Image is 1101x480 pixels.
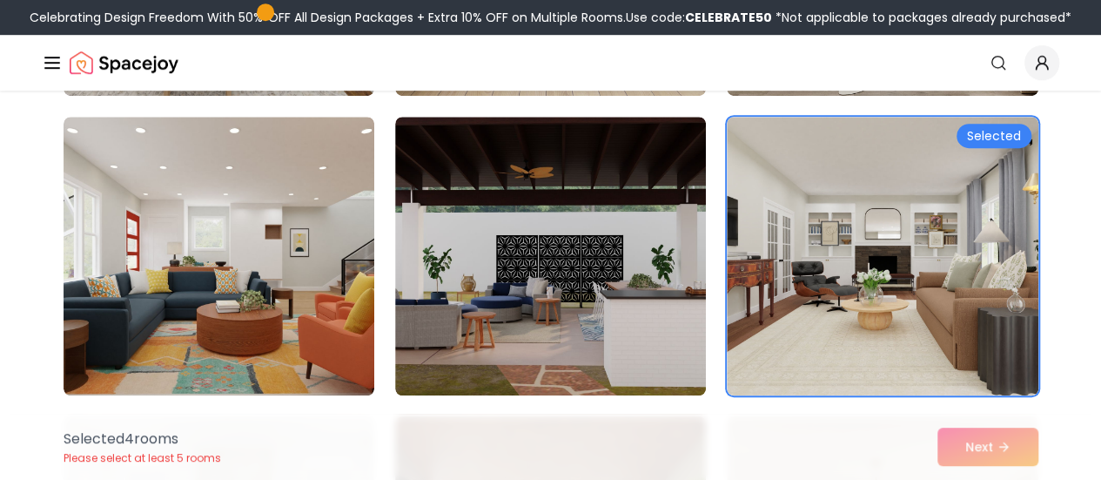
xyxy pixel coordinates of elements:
a: Spacejoy [70,45,178,80]
b: CELEBRATE50 [685,9,772,26]
img: Room room-39 [727,117,1037,395]
span: *Not applicable to packages already purchased* [772,9,1071,26]
p: Selected 4 room s [64,429,221,450]
div: Selected [957,124,1031,148]
p: Please select at least 5 rooms [64,451,221,465]
div: Celebrating Design Freedom With 50% OFF All Design Packages + Extra 10% OFF on Multiple Rooms. [30,9,1071,26]
img: Room room-37 [64,117,374,395]
nav: Global [42,35,1059,91]
img: Room room-38 [395,117,706,395]
span: Use code: [626,9,772,26]
img: Spacejoy Logo [70,45,178,80]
